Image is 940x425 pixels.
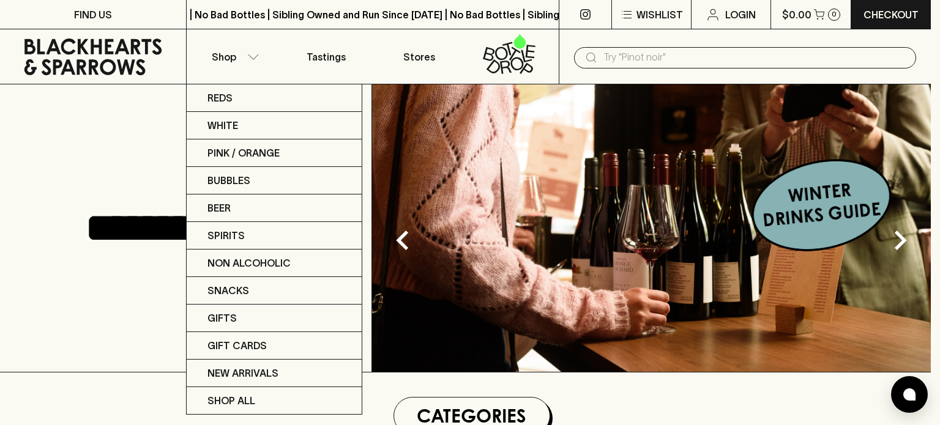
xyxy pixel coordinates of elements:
[207,201,231,215] p: Beer
[903,388,916,401] img: bubble-icon
[207,118,238,133] p: White
[187,305,362,332] a: Gifts
[207,146,280,160] p: Pink / Orange
[207,173,250,188] p: Bubbles
[187,249,362,277] a: Non Alcoholic
[187,222,362,249] a: Spirits
[207,228,245,243] p: Spirits
[187,112,362,139] a: White
[187,387,362,414] a: SHOP ALL
[187,332,362,360] a: Gift Cards
[207,256,291,270] p: Non Alcoholic
[207,366,278,380] p: New Arrivals
[187,139,362,167] a: Pink / Orange
[207,393,255,408] p: SHOP ALL
[207,311,237,325] p: Gifts
[187,167,362,194] a: Bubbles
[187,194,362,222] a: Beer
[207,283,249,298] p: Snacks
[207,338,267,353] p: Gift Cards
[207,91,233,105] p: Reds
[187,360,362,387] a: New Arrivals
[187,277,362,305] a: Snacks
[187,84,362,112] a: Reds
